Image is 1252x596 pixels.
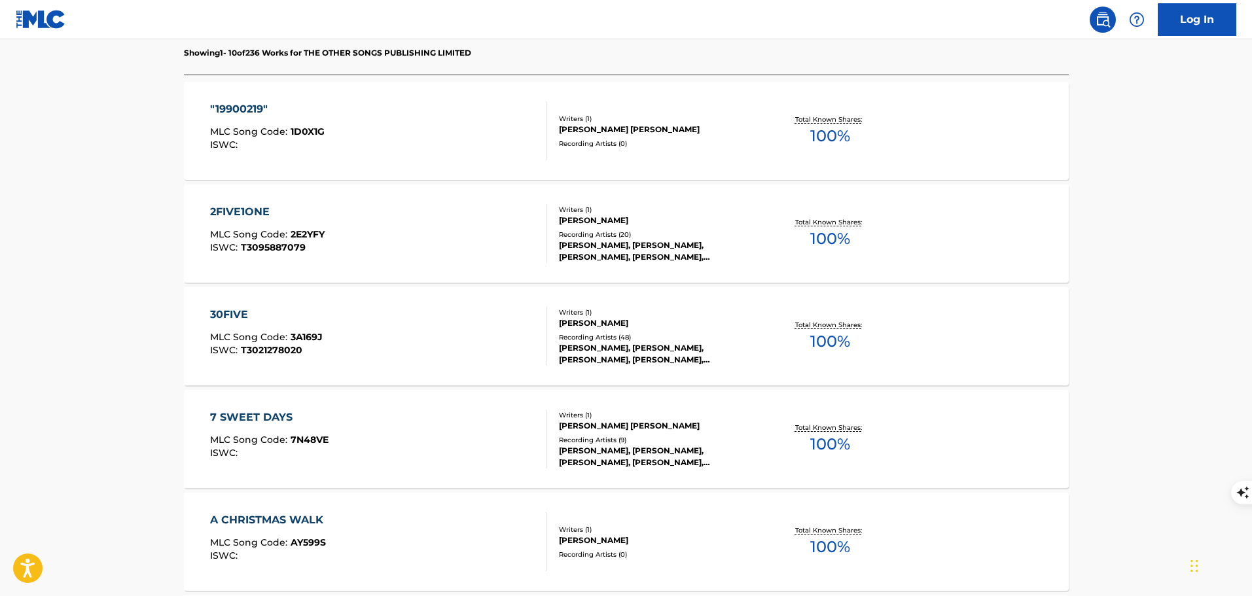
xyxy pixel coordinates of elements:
div: [PERSON_NAME] [559,215,757,226]
div: A CHRISTMAS WALK [210,512,330,528]
p: Total Known Shares: [795,423,865,432]
div: "19900219" [210,101,325,117]
p: Total Known Shares: [795,217,865,227]
p: Showing 1 - 10 of 236 Works for THE OTHER SONGS PUBLISHING LIMITED [184,47,471,59]
div: [PERSON_NAME], [PERSON_NAME], [PERSON_NAME], [PERSON_NAME], [PERSON_NAME] [559,239,757,263]
span: 3A169J [291,331,323,343]
a: 30FIVEMLC Song Code:3A169JISWC:T3021278020Writers (1)[PERSON_NAME]Recording Artists (48)[PERSON_N... [184,287,1069,385]
iframe: Chat Widget [1187,533,1252,596]
span: MLC Song Code : [210,126,291,137]
div: Recording Artists ( 9 ) [559,435,757,445]
img: help [1129,12,1145,27]
div: [PERSON_NAME], [PERSON_NAME], [PERSON_NAME], [PERSON_NAME], [PERSON_NAME] [559,445,757,468]
div: [PERSON_NAME] [559,317,757,329]
span: 100 % [810,432,850,456]
span: T3095887079 [241,241,306,253]
a: "19900219"MLC Song Code:1D0X1GISWC:Writers (1)[PERSON_NAME] [PERSON_NAME]Recording Artists (0)Tot... [184,82,1069,180]
p: Total Known Shares: [795,114,865,124]
span: MLC Song Code : [210,331,291,343]
div: [PERSON_NAME] [559,535,757,546]
span: T3021278020 [241,344,302,356]
span: 1D0X1G [291,126,325,137]
img: search [1095,12,1111,27]
div: Help [1124,7,1150,33]
span: ISWC : [210,550,241,561]
a: Public Search [1090,7,1116,33]
p: Total Known Shares: [795,525,865,535]
div: 7 SWEET DAYS [210,410,329,425]
span: 100 % [810,227,850,251]
span: AY599S [291,536,326,548]
span: 100 % [810,535,850,559]
div: Writers ( 1 ) [559,307,757,317]
span: ISWC : [210,139,241,150]
div: Writers ( 1 ) [559,205,757,215]
span: ISWC : [210,241,241,253]
div: Writers ( 1 ) [559,525,757,535]
div: Recording Artists ( 0 ) [559,139,757,149]
div: Writers ( 1 ) [559,114,757,124]
div: [PERSON_NAME], [PERSON_NAME], [PERSON_NAME], [PERSON_NAME], [PERSON_NAME] [559,342,757,366]
div: 30FIVE [210,307,323,323]
div: 2FIVE1ONE [210,204,325,220]
div: Drag [1190,546,1198,586]
p: Total Known Shares: [795,320,865,330]
div: Recording Artists ( 20 ) [559,230,757,239]
div: Recording Artists ( 48 ) [559,332,757,342]
span: 100 % [810,124,850,148]
img: MLC Logo [16,10,66,29]
span: 2E2YFY [291,228,325,240]
span: MLC Song Code : [210,434,291,446]
span: MLC Song Code : [210,536,291,548]
span: ISWC : [210,344,241,356]
div: Recording Artists ( 0 ) [559,550,757,559]
a: 2FIVE1ONEMLC Song Code:2E2YFYISWC:T3095887079Writers (1)[PERSON_NAME]Recording Artists (20)[PERSO... [184,184,1069,283]
div: [PERSON_NAME] [PERSON_NAME] [559,420,757,432]
span: MLC Song Code : [210,228,291,240]
a: 7 SWEET DAYSMLC Song Code:7N48VEISWC:Writers (1)[PERSON_NAME] [PERSON_NAME]Recording Artists (9)[... [184,390,1069,488]
a: A CHRISTMAS WALKMLC Song Code:AY599SISWC:Writers (1)[PERSON_NAME]Recording Artists (0)Total Known... [184,493,1069,591]
div: Writers ( 1 ) [559,410,757,420]
span: 100 % [810,330,850,353]
a: Log In [1158,3,1236,36]
div: [PERSON_NAME] [PERSON_NAME] [559,124,757,135]
span: 7N48VE [291,434,329,446]
span: ISWC : [210,447,241,459]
